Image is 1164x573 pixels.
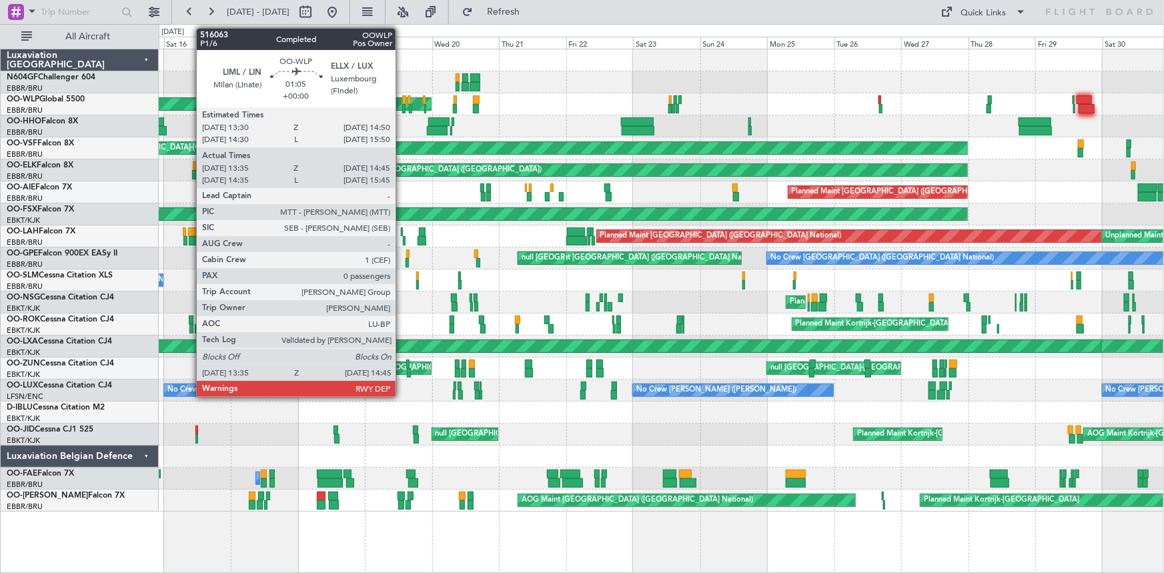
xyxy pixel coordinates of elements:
[969,37,1036,49] div: Thu 28
[15,26,145,47] button: All Aircraft
[298,37,366,49] div: Mon 18
[456,1,536,23] button: Refresh
[7,149,43,159] a: EBBR/BRU
[7,281,43,292] a: EBBR/BRU
[924,490,1079,510] div: Planned Maint Kortrijk-[GEOGRAPHIC_DATA]
[7,73,38,81] span: N604GF
[7,404,33,412] span: D-IBLU
[7,237,43,247] a: EBBR/BRU
[7,304,40,314] a: EBKT/KJK
[7,470,74,478] a: OO-FAEFalcon 7X
[7,382,112,390] a: OO-LUXCessna Citation CJ4
[7,480,43,490] a: EBBR/BRU
[7,360,40,368] span: OO-ZUN
[7,326,40,336] a: EBKT/KJK
[7,426,35,434] span: OO-JID
[7,392,43,402] a: LFSN/ENC
[7,370,40,380] a: EBKT/KJK
[790,292,945,312] div: Planned Maint Kortrijk-[GEOGRAPHIC_DATA]
[7,205,74,213] a: OO-FSXFalcon 7X
[7,95,85,103] a: OO-WLPGlobal 5500
[7,117,78,125] a: OO-HHOFalcon 8X
[636,380,796,400] div: No Crew [PERSON_NAME] ([PERSON_NAME])
[767,37,834,49] div: Mon 25
[522,248,695,268] div: null [GEOGRAPHIC_DATA] ([GEOGRAPHIC_DATA])
[522,248,763,268] div: Planned Maint [GEOGRAPHIC_DATA] ([GEOGRAPHIC_DATA] National)
[770,248,994,268] div: No Crew [GEOGRAPHIC_DATA] ([GEOGRAPHIC_DATA] National)
[7,414,40,424] a: EBKT/KJK
[161,27,184,38] div: [DATE]
[901,37,969,49] div: Wed 27
[7,205,37,213] span: OO-FSX
[432,37,500,49] div: Wed 20
[365,37,432,49] div: Tue 19
[7,259,43,269] a: EBBR/BRU
[7,316,114,324] a: OO-ROKCessna Citation CJ4
[7,139,74,147] a: OO-VSFFalcon 8X
[476,7,532,17] span: Refresh
[7,171,43,181] a: EBBR/BRU
[35,32,141,41] span: All Aircraft
[7,360,114,368] a: OO-ZUNCessna Citation CJ4
[7,105,43,115] a: EBBR/BRU
[7,161,73,169] a: OO-ELKFalcon 8X
[227,6,289,18] span: [DATE] - [DATE]
[600,226,842,246] div: Planned Maint [GEOGRAPHIC_DATA] ([GEOGRAPHIC_DATA] National)
[167,380,328,400] div: No Crew [PERSON_NAME] ([PERSON_NAME])
[7,83,43,93] a: EBBR/BRU
[834,37,902,49] div: Tue 26
[7,139,37,147] span: OO-VSF
[7,227,75,235] a: OO-LAHFalcon 7X
[436,424,605,444] div: null [GEOGRAPHIC_DATA]-[GEOGRAPHIC_DATA]
[7,271,39,279] span: OO-SLM
[7,426,93,434] a: OO-JIDCessna CJ1 525
[7,95,39,103] span: OO-WLP
[7,193,43,203] a: EBBR/BRU
[792,182,1002,202] div: Planned Maint [GEOGRAPHIC_DATA] ([GEOGRAPHIC_DATA])
[368,358,492,378] div: null [GEOGRAPHIC_DATA] (Cointrin)
[7,294,114,302] a: OO-NSGCessna Citation CJ4
[7,294,40,302] span: OO-NSG
[7,249,117,257] a: OO-GPEFalcon 900EX EASy II
[100,138,269,158] div: null [GEOGRAPHIC_DATA]-[GEOGRAPHIC_DATA]
[7,470,37,478] span: OO-FAE
[7,492,88,500] span: OO-[PERSON_NAME]
[7,271,113,279] a: OO-SLMCessna Citation XLS
[796,314,951,334] div: Planned Maint Kortrijk-[GEOGRAPHIC_DATA]
[7,127,43,137] a: EBBR/BRU
[770,358,940,378] div: null [GEOGRAPHIC_DATA]-[GEOGRAPHIC_DATA]
[7,492,125,500] a: OO-[PERSON_NAME]Falcon 7X
[961,7,1007,20] div: Quick Links
[7,215,40,225] a: EBKT/KJK
[7,183,35,191] span: OO-AIE
[164,37,231,49] div: Sat 16
[7,436,40,446] a: EBKT/KJK
[857,424,1013,444] div: Planned Maint Kortrijk-[GEOGRAPHIC_DATA]
[566,37,634,49] div: Fri 22
[522,490,753,510] div: AOG Maint [GEOGRAPHIC_DATA] ([GEOGRAPHIC_DATA] National)
[7,338,38,346] span: OO-LXA
[633,37,700,49] div: Sat 23
[41,2,117,22] input: Trip Number
[7,117,41,125] span: OO-HHO
[7,161,37,169] span: OO-ELK
[700,37,768,49] div: Sun 24
[231,37,298,49] div: Sun 17
[7,227,39,235] span: OO-LAH
[368,160,542,180] div: null [GEOGRAPHIC_DATA] ([GEOGRAPHIC_DATA])
[7,73,95,81] a: N604GFChallenger 604
[7,338,112,346] a: OO-LXACessna Citation CJ4
[7,382,38,390] span: OO-LUX
[7,249,38,257] span: OO-GPE
[935,1,1033,23] button: Quick Links
[7,348,40,358] a: EBKT/KJK
[7,404,105,412] a: D-IBLUCessna Citation M2
[7,316,40,324] span: OO-ROK
[335,358,435,378] div: AOG Maint Geneva (Cointrin)
[7,183,72,191] a: OO-AIEFalcon 7X
[499,37,566,49] div: Thu 21
[1035,37,1103,49] div: Fri 29
[7,502,43,512] a: EBBR/BRU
